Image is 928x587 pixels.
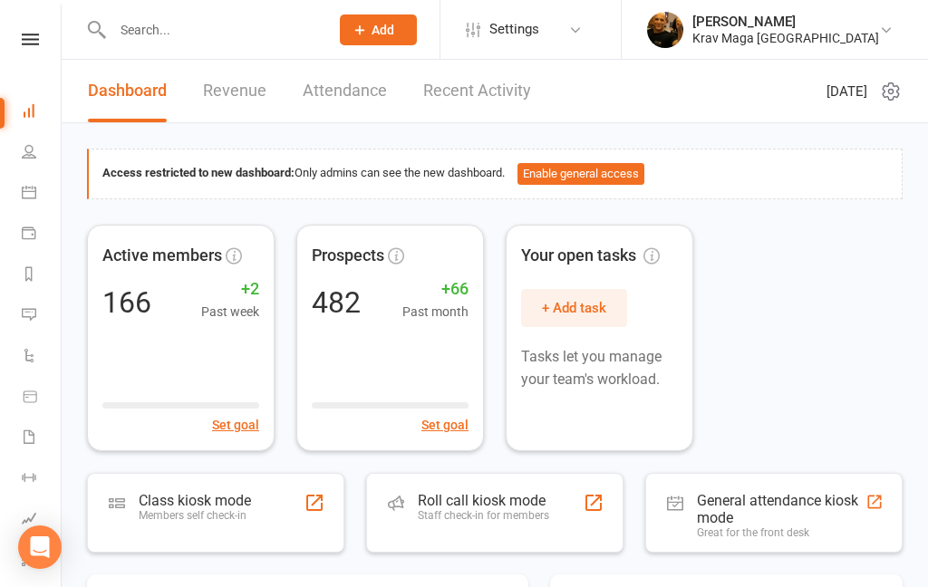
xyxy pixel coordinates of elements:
[139,492,251,509] div: Class kiosk mode
[201,302,259,322] span: Past week
[402,302,469,322] span: Past month
[697,526,865,539] div: Great for the front desk
[201,276,259,303] span: +2
[521,345,678,391] p: Tasks let you manage your team's workload.
[212,415,259,435] button: Set goal
[107,17,316,43] input: Search...
[418,492,549,509] div: Roll call kiosk mode
[22,255,63,296] a: Reports
[517,163,644,185] button: Enable general access
[521,243,660,269] span: Your open tasks
[418,509,549,522] div: Staff check-in for members
[402,276,469,303] span: +66
[521,289,627,327] button: + Add task
[22,500,63,541] a: Assessments
[826,81,867,102] span: [DATE]
[22,215,63,255] a: Payments
[312,243,384,269] span: Prospects
[18,525,62,569] div: Open Intercom Messenger
[102,288,151,317] div: 166
[647,12,683,48] img: thumb_image1537003722.png
[102,163,888,185] div: Only admins can see the new dashboard.
[88,60,167,122] a: Dashboard
[692,30,879,46] div: Krav Maga [GEOGRAPHIC_DATA]
[102,166,295,179] strong: Access restricted to new dashboard:
[312,288,361,317] div: 482
[372,23,394,37] span: Add
[203,60,266,122] a: Revenue
[22,92,63,133] a: Dashboard
[102,243,222,269] span: Active members
[423,60,531,122] a: Recent Activity
[692,14,879,30] div: [PERSON_NAME]
[22,378,63,419] a: Product Sales
[340,14,417,45] button: Add
[697,492,865,526] div: General attendance kiosk mode
[22,174,63,215] a: Calendar
[139,509,251,522] div: Members self check-in
[22,133,63,174] a: People
[303,60,387,122] a: Attendance
[489,9,539,50] span: Settings
[421,415,469,435] button: Set goal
